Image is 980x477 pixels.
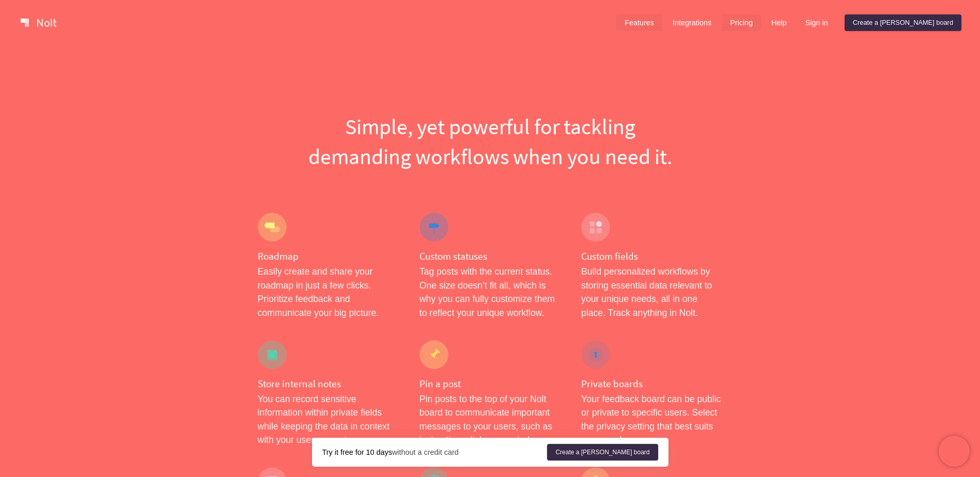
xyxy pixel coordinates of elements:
a: Sign in [797,14,836,31]
a: Pricing [722,14,761,31]
h4: Pin a post [419,377,561,390]
p: Pin posts to the top of your Nolt board to communicate important messages to your users, such as ... [419,392,561,447]
p: Your feedback board can be public or private to specific users. Select the privacy setting that b... [581,392,722,447]
a: Create a [PERSON_NAME] board [845,14,961,31]
a: Help [763,14,795,31]
strong: Try it free for 10 days [322,448,392,456]
div: without a credit card [322,447,548,457]
h4: Store internal notes [258,377,399,390]
h4: Private boards [581,377,722,390]
p: You can record sensitive information within private fields while keeping the data in context with... [258,392,399,447]
p: Easily create and share your roadmap in just a few clicks. Prioritize feedback and communicate yo... [258,265,399,320]
h4: Custom fields [581,250,722,263]
p: Tag posts with the current status. One size doesn’t fit all, which is why you can fully customize... [419,265,561,320]
h1: Simple, yet powerful for tackling demanding workflows when you need it. [258,112,723,171]
iframe: Chatra live chat [939,436,970,467]
h4: Custom statuses [419,250,561,263]
a: Create a [PERSON_NAME] board [547,444,658,460]
h4: Roadmap [258,250,399,263]
a: Features [616,14,662,31]
p: Build personalized workflows by storing essential data relevant to your unique needs, all in one ... [581,265,722,320]
a: Integrations [664,14,720,31]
